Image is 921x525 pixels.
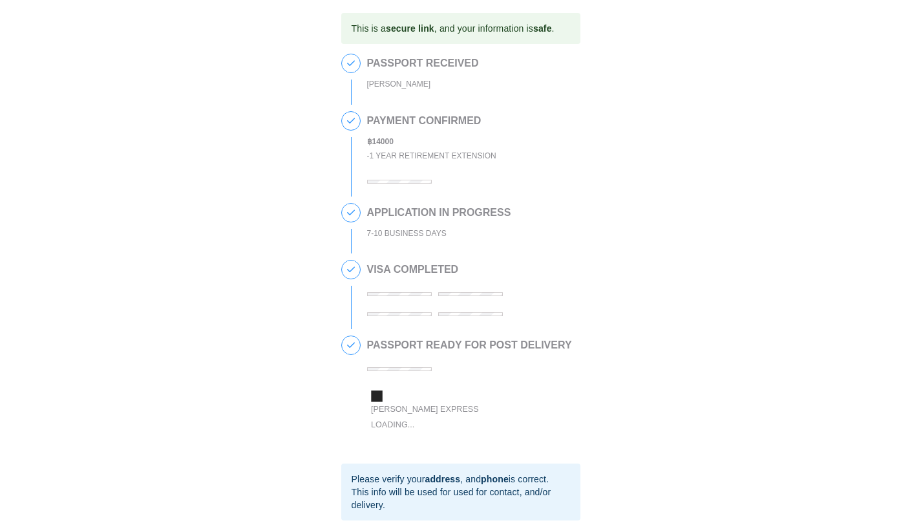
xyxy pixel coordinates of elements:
[367,207,511,219] h2: APPLICATION IN PROGRESS
[352,486,570,511] div: This info will be used for used for contact, and/or delivery.
[367,77,479,92] div: [PERSON_NAME]
[370,402,506,433] div: [PERSON_NAME] Express Loading...
[342,336,360,354] span: 5
[367,226,511,241] div: 7-10 BUSINESS DAYS
[352,17,555,40] div: This is a , and your information is .
[342,54,360,72] span: 1
[342,261,360,279] span: 4
[386,23,434,34] b: secure link
[533,23,552,34] b: safe
[367,264,574,275] h2: VISA COMPLETED
[342,204,360,222] span: 3
[367,115,496,127] h2: PAYMENT CONFIRMED
[481,474,509,484] b: phone
[425,474,460,484] b: address
[367,149,496,164] div: - 1 Year Retirement Extension
[342,112,360,130] span: 2
[367,137,394,146] b: ฿ 14000
[367,339,572,351] h2: PASSPORT READY FOR POST DELIVERY
[367,58,479,69] h2: PASSPORT RECEIVED
[352,473,570,486] div: Please verify your , and is correct.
